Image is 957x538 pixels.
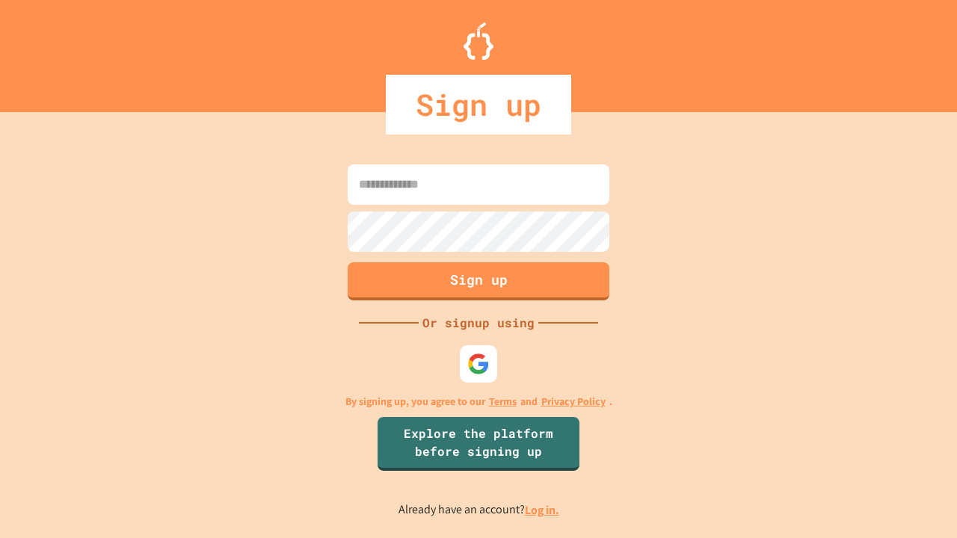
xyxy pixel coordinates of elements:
[348,262,609,300] button: Sign up
[399,501,559,519] p: Already have an account?
[419,314,538,332] div: Or signup using
[378,417,579,471] a: Explore the platform before signing up
[525,502,559,518] a: Log in.
[464,22,493,60] img: Logo.svg
[541,394,606,409] a: Privacy Policy
[467,353,490,375] img: google-icon.svg
[386,75,571,134] div: Sign up
[489,394,517,409] a: Terms
[345,394,612,409] p: By signing up, you agree to our and .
